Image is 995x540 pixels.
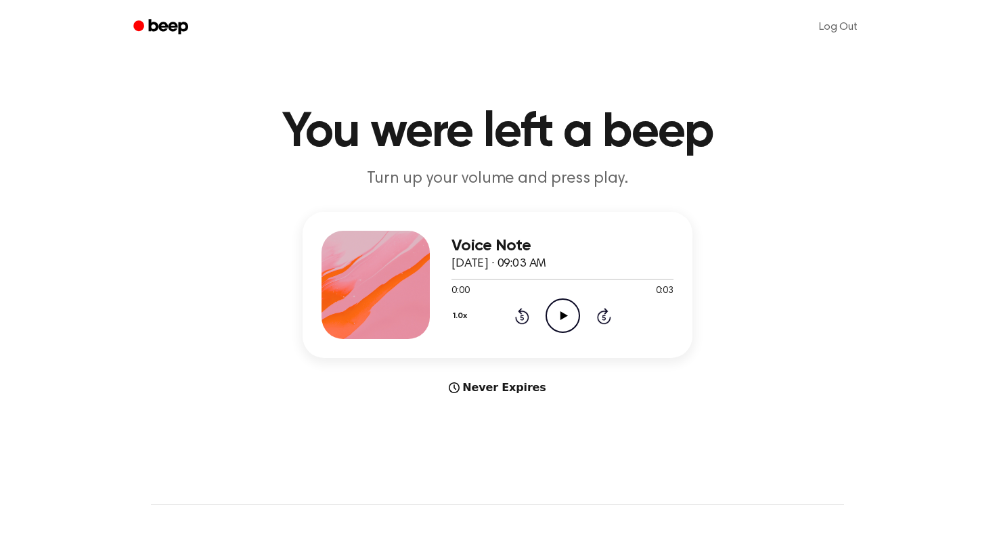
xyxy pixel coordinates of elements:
[451,237,673,255] h3: Voice Note
[451,258,546,270] span: [DATE] · 09:03 AM
[124,14,200,41] a: Beep
[656,284,673,298] span: 0:03
[451,284,469,298] span: 0:00
[303,380,692,396] div: Never Expires
[151,108,844,157] h1: You were left a beep
[805,11,871,43] a: Log Out
[238,168,757,190] p: Turn up your volume and press play.
[451,305,472,328] button: 1.0x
